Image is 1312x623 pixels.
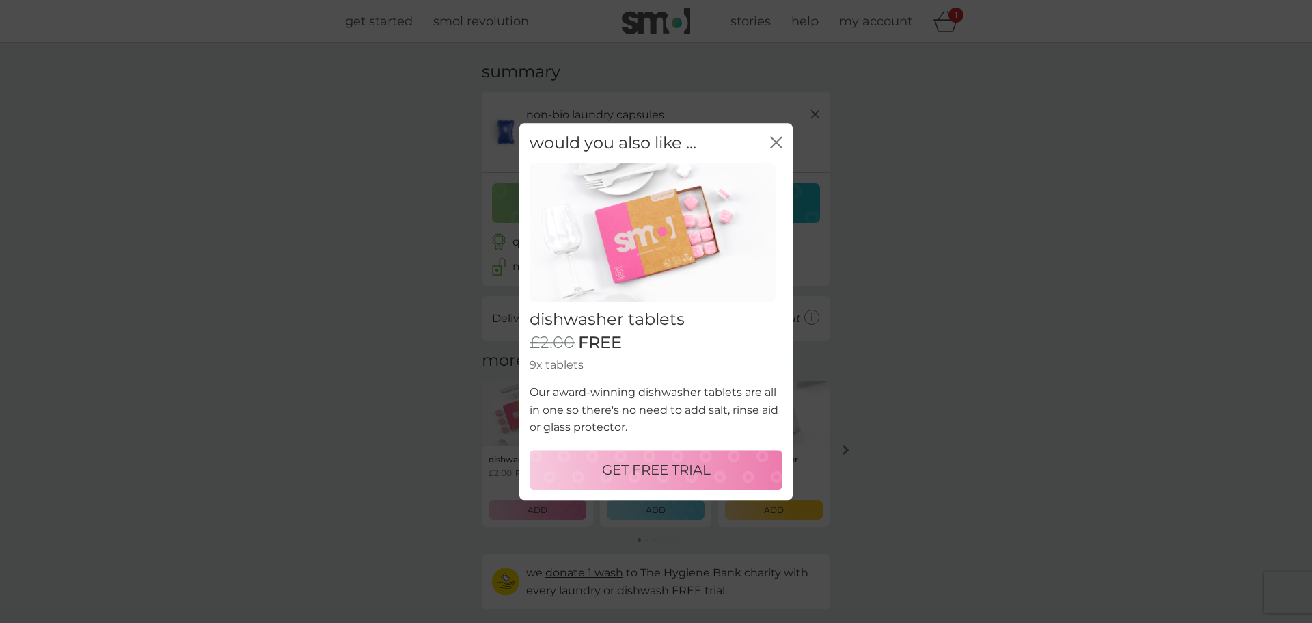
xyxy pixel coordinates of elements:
span: £2.00 [530,333,575,353]
p: GET FREE TRIAL [602,459,711,481]
button: GET FREE TRIAL [530,450,782,490]
span: FREE [578,333,622,353]
p: Our award-winning dishwasher tablets are all in one so there's no need to add salt, rinse aid or ... [530,384,782,436]
h2: dishwasher tablets [530,310,782,330]
h2: would you also like ... [530,133,696,153]
button: close [770,136,782,150]
p: 9x tablets [530,356,782,374]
